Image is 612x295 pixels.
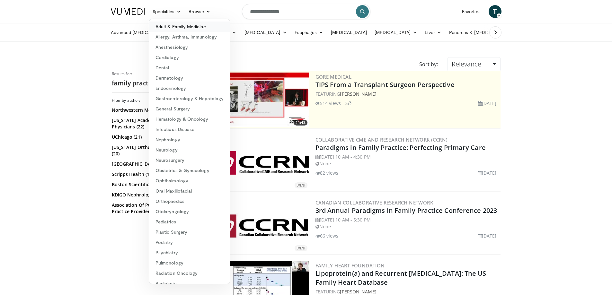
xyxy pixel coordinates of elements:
[327,26,371,39] a: [MEDICAL_DATA]
[149,19,230,284] div: Specialties
[421,26,445,39] a: Liver
[340,289,376,295] a: [PERSON_NAME]
[149,93,230,104] a: Gastroenterology & Hepatology
[149,155,230,165] a: Neurosurgery
[149,217,230,227] a: Pediatrics
[452,60,481,68] span: Relevance
[149,114,230,124] a: Hematology & Oncology
[213,73,309,127] a: 11:42
[149,278,230,289] a: Radiology
[315,136,448,143] a: Collaborative CME and Research Network (CCRN)
[149,42,230,52] a: Anesthesiology
[112,202,200,215] a: Association Of Pulmonary Advanced Practice Providers (12)
[489,5,501,18] a: T
[149,134,230,145] a: Nephrology
[149,124,230,134] a: Infectious Disease
[478,100,497,107] li: [DATE]
[448,57,500,71] a: Relevance
[213,73,309,127] img: 4003d3dc-4d84-4588-a4af-bb6b84f49ae6.300x170_q85_crop-smart_upscale.jpg
[112,134,200,140] a: UChicago (21)
[112,107,200,113] a: Northwestern Medicine (27)
[478,232,497,239] li: [DATE]
[149,206,230,217] a: Otolaryngology
[458,5,485,18] a: Favorites
[149,247,230,258] a: Psychiatry
[315,269,486,287] a: Lipoprotein(a) and Recurrent [MEDICAL_DATA]: The US Family Heart Database
[371,26,421,39] a: [MEDICAL_DATA]
[213,213,309,239] img: fdd25600-406a-4039-adbd-ed6417b2a508.jpeg.300x170_q85_autocrop_double_scale_upscale_version-0.2.jpg
[315,169,339,176] li: 82 views
[297,246,306,250] small: EVENT
[315,74,352,80] a: Gore Medical
[315,216,499,230] div: [DATE] 10 AM - 5:30 PM None
[185,5,214,18] a: Browse
[213,213,309,239] a: EVENT
[297,183,306,187] small: EVENT
[112,71,202,76] p: Results for:
[315,288,499,295] div: FEATURING
[149,176,230,186] a: Ophthalmology
[111,8,145,15] img: VuMedi Logo
[414,57,443,71] div: Sort by:
[242,4,370,19] input: Search topics, interventions
[315,199,433,206] a: Canadian Collaborative Research Network
[315,100,341,107] li: 514 views
[107,26,179,39] a: Advanced [MEDICAL_DATA]
[112,98,202,103] h3: Filter by author:
[112,161,200,167] a: [GEOGRAPHIC_DATA] (16)
[291,26,327,39] a: Esophagus
[445,26,520,39] a: Pancreas & [MEDICAL_DATA]
[112,117,200,130] a: [US_STATE] Academy Of Family Physicians (22)
[149,268,230,278] a: Radiation Oncology
[112,144,200,157] a: [US_STATE] Orthopaedic Association (20)
[149,104,230,114] a: General Surgery
[149,165,230,176] a: Obstetrics & Gynecology
[213,151,309,175] img: a04ee3ba-8487-4636-b0fb-5e8d268f3737.png.300x170_q85_autocrop_double_scale_upscale_version-0.2.png
[478,169,497,176] li: [DATE]
[315,80,455,89] a: TIPS From a Transplant Surgeon Perspective
[112,181,200,188] a: Boston Scientific (12)
[149,83,230,93] a: Endocrinology
[340,91,376,97] a: [PERSON_NAME]
[149,22,230,32] a: Adult & Family Medicine
[315,232,339,239] li: 66 views
[149,63,230,73] a: Dental
[149,237,230,247] a: Podiatry
[149,73,230,83] a: Dermatology
[149,227,230,237] a: Plastic Surgery
[149,196,230,206] a: Orthopaedics
[149,258,230,268] a: Pulmonology
[241,26,291,39] a: [MEDICAL_DATA]
[315,206,497,215] a: 3rd Annual Paradigms in Family Practice Conference 2023
[112,171,200,178] a: Scripps Health (16)
[294,120,307,126] span: 11:42
[315,153,499,167] div: [DATE] 10 AM - 4:30 PM None
[149,186,230,196] a: Oral Maxillofacial
[345,100,351,107] li: 3
[315,91,499,97] div: FEATURING
[315,262,385,269] a: Family Heart Foundation
[213,151,309,175] a: EVENT
[149,5,185,18] a: Specialties
[149,52,230,63] a: Cardiology
[149,32,230,42] a: Allergy, Asthma, Immunology
[315,143,486,152] a: Paradigms in Family Practice: Perfecting Primary Care
[112,192,200,198] a: KDIGO Nephrology (12)
[112,79,202,87] h2: family practice
[149,145,230,155] a: Neurology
